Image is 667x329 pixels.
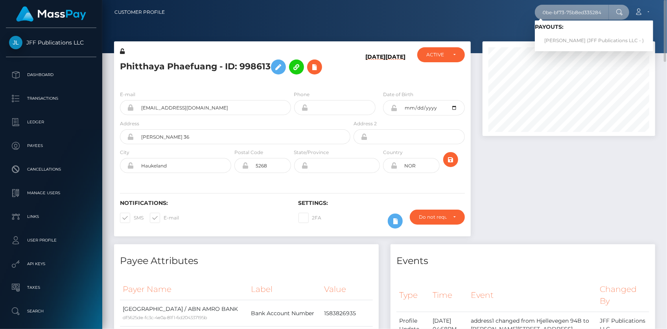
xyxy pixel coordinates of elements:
[150,213,179,223] label: E-mail
[426,52,447,58] div: ACTIVE
[114,4,165,20] a: Customer Profile
[9,305,93,317] p: Search
[294,149,329,156] label: State/Province
[410,210,465,225] button: Do not require
[6,136,96,156] a: Payees
[365,54,385,81] h6: [DATE]
[6,301,96,321] a: Search
[9,36,22,49] img: JFF Publications LLC
[234,149,263,156] label: Postal Code
[294,91,310,98] label: Phone
[396,254,649,268] h4: Events
[120,200,287,206] h6: Notifications:
[9,69,93,81] p: Dashboard
[396,279,430,312] th: Type
[9,187,93,199] p: Manage Users
[248,300,321,327] td: Bank Account Number
[9,234,93,246] p: User Profile
[383,149,403,156] label: Country
[120,300,248,327] td: [GEOGRAPHIC_DATA] / ABN AMRO BANK
[9,211,93,223] p: Links
[248,279,321,300] th: Label
[321,300,373,327] td: 1583826935
[6,207,96,227] a: Links
[123,315,207,320] small: df5625de-fc3c-4e0a-81f1-6d204337195b
[9,164,93,175] p: Cancellations
[6,278,96,297] a: Taxes
[9,116,93,128] p: Ledger
[120,279,248,300] th: Payer Name
[6,39,96,46] span: JFF Publications LLC
[120,91,135,98] label: E-mail
[6,230,96,250] a: User Profile
[535,33,653,48] a: [PERSON_NAME] (JFF Publications LLC - )
[535,24,653,30] h6: Payouts:
[9,282,93,294] p: Taxes
[298,213,322,223] label: 2FA
[354,120,377,127] label: Address 2
[597,279,649,312] th: Changed By
[468,279,597,312] th: Event
[6,183,96,203] a: Manage Users
[430,279,468,312] th: Time
[120,56,346,78] h5: Phitthaya Phaefuang - ID: 998613
[6,89,96,108] a: Transactions
[535,5,609,20] input: Search...
[120,213,144,223] label: SMS
[6,65,96,85] a: Dashboard
[419,214,447,220] div: Do not require
[120,254,373,268] h4: Payee Attributes
[9,93,93,104] p: Transactions
[417,47,465,62] button: ACTIVE
[6,254,96,274] a: API Keys
[6,160,96,179] a: Cancellations
[6,112,96,132] a: Ledger
[9,258,93,270] p: API Keys
[16,6,86,22] img: MassPay Logo
[321,279,373,300] th: Value
[120,120,139,127] label: Address
[9,140,93,152] p: Payees
[120,149,129,156] label: City
[298,200,465,206] h6: Settings:
[383,91,413,98] label: Date of Birth
[385,54,405,81] h6: [DATE]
